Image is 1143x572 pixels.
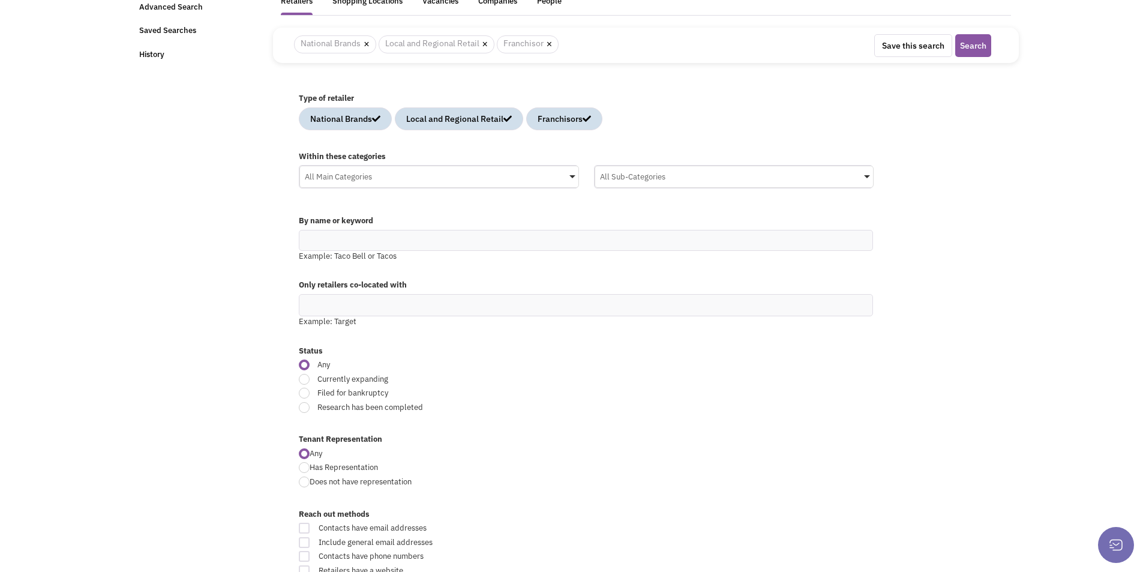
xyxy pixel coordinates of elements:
[310,113,380,125] div: National Brands
[311,537,686,549] span: Include general email addresses
[538,113,591,125] div: Franchisors
[299,151,873,163] label: Within these categories
[406,113,512,125] div: Local and Regional Retail
[310,462,378,472] span: Has Representation
[299,509,873,520] label: Reach out methods
[299,316,356,327] span: Example: Target
[310,360,682,371] span: Any
[310,374,682,385] span: Currently expanding
[311,523,686,534] span: Contacts have email addresses
[955,34,991,57] button: Search
[874,34,952,57] button: Save this search
[299,93,873,104] label: Type of retailer
[300,166,578,184] div: All Main Categories
[310,388,682,399] span: Filed for bankruptcy
[310,448,322,459] span: Any
[310,402,682,414] span: Research has been completed
[547,39,552,50] a: ×
[299,280,873,291] label: Only retailers co-located with
[299,434,873,445] label: Tenant Representation
[299,346,873,357] label: Status
[294,35,376,53] span: National Brands
[364,39,369,50] a: ×
[497,35,559,53] span: Franchisor
[299,215,873,227] label: By name or keyword
[311,551,686,562] span: Contacts have phone numbers
[595,166,874,184] div: All Sub-Categories
[132,19,266,43] a: Saved Searches
[310,477,412,487] span: Does not have representation
[132,43,266,67] a: History
[482,39,488,50] a: ×
[299,251,397,261] span: Example: Taco Bell or Tacos
[379,35,494,53] span: Local and Regional Retail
